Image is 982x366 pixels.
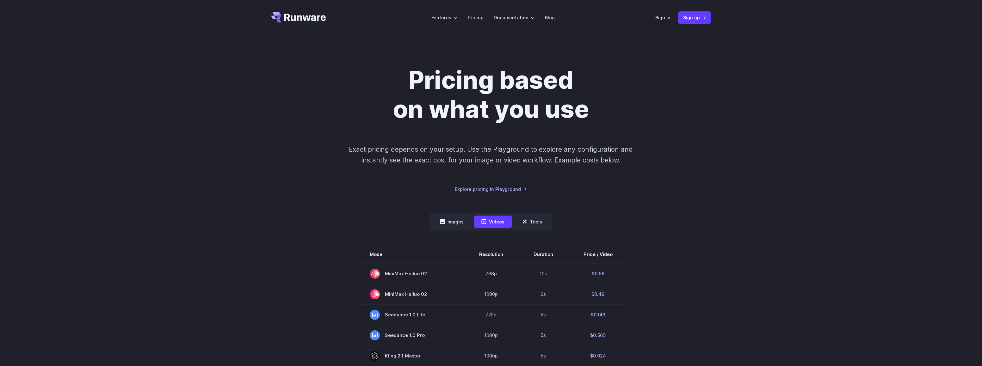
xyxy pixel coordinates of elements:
[678,11,711,24] a: Sign up
[337,144,645,165] p: Exact pricing depends on your setup. Use the Playground to explore any configuration and instantl...
[518,263,568,284] td: 10s
[568,284,628,304] td: $0.49
[568,325,628,345] td: $0.565
[545,14,555,21] a: Blog
[515,216,550,228] button: Tools
[655,14,670,21] a: Sign in
[518,325,568,345] td: 5s
[432,216,471,228] button: Images
[518,304,568,325] td: 5s
[464,263,518,284] td: 768p
[464,304,518,325] td: 720p
[518,284,568,304] td: 6s
[568,263,628,284] td: $0.56
[568,345,628,366] td: $0.924
[370,289,449,299] span: MiniMax Hailuo 02
[464,345,518,366] td: 1080p
[518,345,568,366] td: 5s
[271,12,326,22] a: Go to /
[370,330,449,340] span: Seedance 1.0 Pro
[370,269,449,279] span: MiniMax Hailuo 02
[355,246,464,263] th: Model
[370,351,449,361] span: Kling 2.1 Master
[464,284,518,304] td: 1080p
[468,14,484,21] a: Pricing
[464,325,518,345] td: 1080p
[568,246,628,263] th: Price / Video
[464,246,518,263] th: Resolution
[494,14,535,21] label: Documentation
[518,246,568,263] th: Duration
[431,14,458,21] label: Features
[474,216,512,228] button: Videos
[370,310,449,320] span: Seedance 1.0 Lite
[568,304,628,325] td: $0.143
[455,186,527,193] a: Explore pricing in Playground
[315,66,667,124] h1: Pricing based on what you use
